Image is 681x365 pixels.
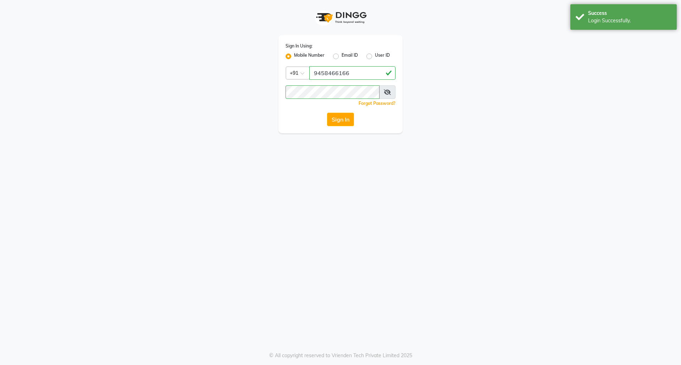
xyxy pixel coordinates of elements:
input: Username [309,66,395,80]
button: Sign In [327,113,354,126]
div: Success [588,10,671,17]
label: Sign In Using: [286,43,312,49]
a: Forgot Password? [359,101,395,106]
img: logo1.svg [312,7,369,28]
input: Username [286,85,380,99]
label: Mobile Number [294,52,325,61]
div: Login Successfully. [588,17,671,24]
label: Email ID [342,52,358,61]
label: User ID [375,52,390,61]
